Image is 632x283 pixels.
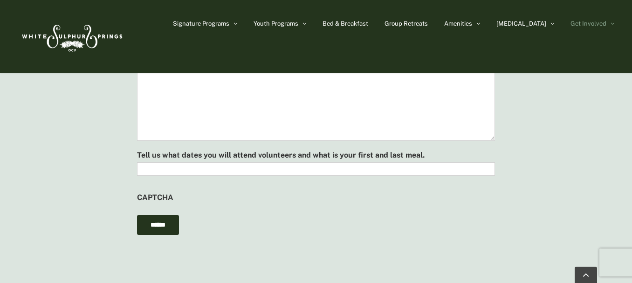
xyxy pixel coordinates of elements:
[18,14,125,58] img: White Sulphur Springs Logo
[254,21,298,27] span: Youth Programs
[323,21,368,27] span: Bed & Breakfast
[444,21,472,27] span: Amenities
[137,148,425,162] label: Tell us what dates you will attend volunteers and what is your first and last meal.
[137,191,173,204] label: CAPTCHA
[173,21,229,27] span: Signature Programs
[570,21,606,27] span: Get Involved
[496,21,546,27] span: [MEDICAL_DATA]
[385,21,428,27] span: Group Retreats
